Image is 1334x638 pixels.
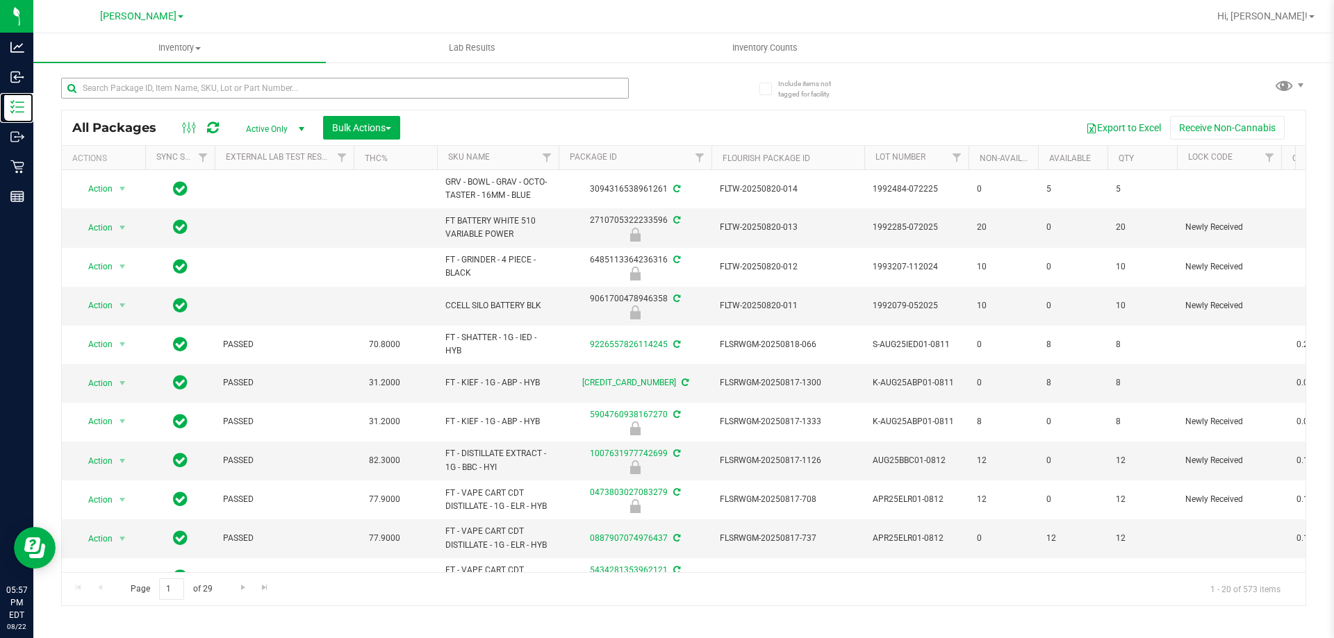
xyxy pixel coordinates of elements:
a: Available [1049,153,1091,163]
span: 1 - 20 of 573 items [1199,578,1292,599]
span: PASSED [223,376,345,389]
span: PASSED [223,454,345,467]
span: Action [76,179,113,199]
span: FT - VAPE CART CDT DISTILLATE - 1G - ELR - HYB [445,525,550,551]
span: Action [76,490,113,510]
span: 0 [977,532,1030,545]
span: select [114,296,131,315]
button: Receive Non-Cannabis [1170,116,1285,140]
div: 9061700478946358 [557,292,714,319]
span: In Sync [173,179,188,199]
a: [CREDIT_CARD_NUMBER] [582,378,676,387]
span: Newly Received [1185,299,1273,312]
a: Filter [689,146,711,169]
span: 0 [1046,454,1099,467]
span: select [114,529,131,548]
span: 0.1480 [1290,528,1330,548]
span: APR25ELR01-0812 [873,571,960,584]
span: FT - GRINDER - 4 PIECE - BLACK [445,253,550,280]
span: 8 [1116,415,1169,428]
span: 10 [977,299,1030,312]
span: 31.2000 [362,412,407,432]
span: FLSRWGM-20250817-737 [720,532,856,545]
a: Qty [1119,153,1134,163]
div: 2710705322233596 [557,214,714,241]
button: Bulk Actions [323,116,400,140]
span: GRV - BOWL - GRAV - OCTO-TASTER - 16MM - BLUE [445,176,550,202]
span: 8 [1116,376,1169,389]
span: 12 [977,571,1030,584]
span: 0 [1046,299,1099,312]
span: Lab Results [430,42,514,54]
span: FT - KIEF - 1G - ABP - HYB [445,376,550,389]
span: Sync from Compliance System [680,378,689,387]
span: select [114,335,131,354]
span: 0 [1046,493,1099,506]
span: PASSED [223,493,345,506]
div: Newly Received [557,499,714,513]
div: Newly Received [557,460,714,474]
span: In Sync [173,257,188,276]
div: Newly Received [557,305,714,319]
span: CCELL SILO BATTERY BLK [445,299,550,312]
span: FLSRWGM-20250817-1126 [720,454,856,467]
span: Sync from Compliance System [671,339,680,349]
a: Filter [946,146,969,169]
span: 0 [1046,221,1099,234]
a: SKU Name [448,152,490,162]
span: 5 [1046,183,1099,196]
span: Newly Received [1185,221,1273,234]
span: Sync from Compliance System [671,184,680,194]
a: Lock Code [1188,152,1233,162]
span: In Sync [173,335,188,354]
div: 6485113364236316 [557,253,714,280]
a: Go to the last page [255,578,275,597]
span: PASSED [223,571,345,584]
span: 0.2470 [1290,335,1330,355]
div: 3094316538961261 [557,183,714,196]
span: 0.1820 [1290,451,1330,471]
a: Filter [1258,146,1281,169]
span: Bulk Actions [332,122,391,133]
span: Sync from Compliance System [671,294,680,303]
span: FT - VAPE CART CDT DISTILLATE - 1G - ELR - HYB [445,564,550,590]
span: 12 [977,493,1030,506]
span: 70.8000 [362,335,407,355]
span: Sync from Compliance System [671,448,680,458]
span: AUG25BBC01-0812 [873,454,960,467]
span: 77.9000 [362,567,407,587]
span: 8 [1046,338,1099,351]
span: 0 [1046,415,1099,428]
span: 77.9000 [362,528,407,548]
span: Newly Received [1185,571,1273,584]
inline-svg: Reports [10,190,24,203]
span: Sync from Compliance System [671,410,680,419]
span: S-AUG25IED01-0811 [873,338,960,351]
span: Sync from Compliance System [671,533,680,543]
span: FLSRWGM-20250818-066 [720,338,856,351]
input: Search Package ID, Item Name, SKU, Lot or Part Number... [61,78,629,99]
span: 12 [1116,571,1169,584]
a: Filter [536,146,559,169]
span: 1992484-072225 [873,183,960,196]
span: 8 [977,415,1030,428]
span: select [114,373,131,393]
span: 0.1480 [1290,489,1330,510]
a: 5904760938167270 [590,410,668,419]
span: Action [76,412,113,431]
span: 12 [1116,532,1169,545]
span: select [114,179,131,199]
span: 0 [1046,260,1099,274]
inline-svg: Outbound [10,130,24,144]
span: In Sync [173,412,188,431]
span: In Sync [173,528,188,548]
span: APR25ELR01-0812 [873,532,960,545]
span: 10 [1116,299,1169,312]
span: Action [76,567,113,587]
a: Sync Status [156,152,210,162]
span: FT BATTERY WHITE 510 VARIABLE POWER [445,215,550,241]
span: 20 [977,221,1030,234]
inline-svg: Inbound [10,70,24,84]
span: Newly Received [1185,415,1273,428]
span: FLTW-20250820-011 [720,299,856,312]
